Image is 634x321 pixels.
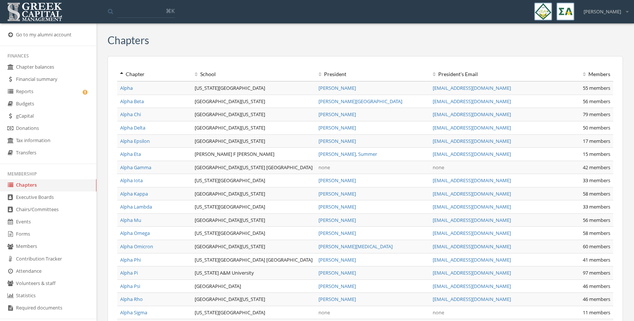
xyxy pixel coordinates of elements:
a: [EMAIL_ADDRESS][DOMAIN_NAME] [433,283,511,289]
span: 33 members [583,203,610,210]
a: [EMAIL_ADDRESS][DOMAIN_NAME] [433,217,511,223]
td: [GEOGRAPHIC_DATA][US_STATE] [192,240,316,253]
a: [PERSON_NAME] [318,296,356,302]
a: [PERSON_NAME][MEDICAL_DATA] [318,243,393,250]
a: Alpha Mu [120,217,141,223]
span: 97 members [583,269,610,276]
a: [PERSON_NAME][GEOGRAPHIC_DATA] [318,98,402,105]
a: [EMAIL_ADDRESS][DOMAIN_NAME] [433,98,511,105]
td: [PERSON_NAME] F [PERSON_NAME] [192,148,316,161]
td: [US_STATE][GEOGRAPHIC_DATA] [192,306,316,319]
a: [EMAIL_ADDRESS][DOMAIN_NAME] [433,151,511,157]
td: [GEOGRAPHIC_DATA][US_STATE] [192,121,316,134]
td: [GEOGRAPHIC_DATA][US_STATE] [192,134,316,148]
a: [PERSON_NAME] [318,124,356,131]
a: Alpha Psi [120,283,140,289]
a: [PERSON_NAME] [318,230,356,236]
span: 15 members [583,151,610,157]
a: Alpha Gamma [120,164,151,171]
a: [PERSON_NAME] [318,283,356,289]
a: [EMAIL_ADDRESS][DOMAIN_NAME] [433,203,511,210]
a: [EMAIL_ADDRESS][DOMAIN_NAME] [433,177,511,184]
span: 56 members [583,98,610,105]
td: [US_STATE] A&M University [192,266,316,280]
a: [EMAIL_ADDRESS][DOMAIN_NAME] [433,256,511,263]
span: none [433,164,444,171]
td: [GEOGRAPHIC_DATA][US_STATE] [192,95,316,108]
h3: Chapters [108,35,149,46]
a: Alpha Kappa [120,190,148,197]
a: Alpha Lambda [120,203,152,210]
td: [US_STATE][GEOGRAPHIC_DATA] [192,200,316,214]
span: 11 members [583,309,610,316]
a: Alpha Delta [120,124,145,131]
span: 41 members [583,256,610,263]
span: 17 members [583,138,610,144]
span: none [433,309,444,316]
div: Members [547,71,610,78]
a: Alpha Phi [120,256,141,263]
span: 46 members [583,296,610,302]
a: [EMAIL_ADDRESS][DOMAIN_NAME] [433,230,511,236]
td: [US_STATE][GEOGRAPHIC_DATA] [GEOGRAPHIC_DATA] [192,253,316,266]
span: 33 members [583,177,610,184]
span: 60 members [583,243,610,250]
span: 79 members [583,111,610,118]
a: [PERSON_NAME] [318,217,356,223]
a: Alpha Pi [120,269,138,276]
span: none [318,164,330,171]
td: [GEOGRAPHIC_DATA][US_STATE] [192,108,316,121]
a: [PERSON_NAME], Summer [318,151,377,157]
span: 50 members [583,124,610,131]
a: [PERSON_NAME] [318,190,356,197]
span: 55 members [583,85,610,91]
a: [EMAIL_ADDRESS][DOMAIN_NAME] [433,138,511,144]
a: [PERSON_NAME] [318,177,356,184]
a: Alpha Sigma [120,309,147,316]
a: [EMAIL_ADDRESS][DOMAIN_NAME] [433,124,511,131]
td: [GEOGRAPHIC_DATA] [192,279,316,293]
span: 58 members [583,230,610,236]
a: [PERSON_NAME] [318,269,356,276]
a: Alpha [120,85,133,91]
span: 58 members [583,190,610,197]
span: ⌘K [166,7,175,14]
div: School [195,71,313,78]
span: 46 members [583,283,610,289]
span: [PERSON_NAME] [584,8,621,15]
a: Alpha Epsilon [120,138,150,144]
a: Alpha Iota [120,177,143,184]
a: [PERSON_NAME] [318,203,356,210]
a: [PERSON_NAME] [318,256,356,263]
a: Alpha Rho [120,296,143,302]
div: [PERSON_NAME] [579,3,628,15]
a: [PERSON_NAME] [318,138,356,144]
td: [US_STATE][GEOGRAPHIC_DATA] [192,227,316,240]
a: Alpha Omicron [120,243,153,250]
a: Alpha Beta [120,98,144,105]
td: [GEOGRAPHIC_DATA][US_STATE] [192,187,316,200]
td: [US_STATE][GEOGRAPHIC_DATA] [192,174,316,187]
td: [GEOGRAPHIC_DATA][US_STATE] [192,213,316,227]
a: [EMAIL_ADDRESS][DOMAIN_NAME] [433,269,511,276]
a: [EMAIL_ADDRESS][DOMAIN_NAME] [433,85,511,91]
span: 42 members [583,164,610,171]
td: [GEOGRAPHIC_DATA][US_STATE] [192,293,316,306]
a: [EMAIL_ADDRESS][DOMAIN_NAME] [433,296,511,302]
a: Alpha Chi [120,111,141,118]
a: [EMAIL_ADDRESS][DOMAIN_NAME] [433,111,511,118]
a: [PERSON_NAME] [318,85,356,91]
a: [EMAIL_ADDRESS][DOMAIN_NAME] [433,243,511,250]
a: [EMAIL_ADDRESS][DOMAIN_NAME] [433,190,511,197]
a: [PERSON_NAME] [318,111,356,118]
a: Alpha Eta [120,151,141,157]
div: President [318,71,427,78]
span: none [318,309,330,316]
div: President 's Email [433,71,541,78]
a: Alpha Omega [120,230,150,236]
span: 56 members [583,217,610,223]
td: [US_STATE][GEOGRAPHIC_DATA] [192,81,316,95]
td: [GEOGRAPHIC_DATA][US_STATE] [GEOGRAPHIC_DATA] [192,161,316,174]
div: Chapter [120,71,189,78]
